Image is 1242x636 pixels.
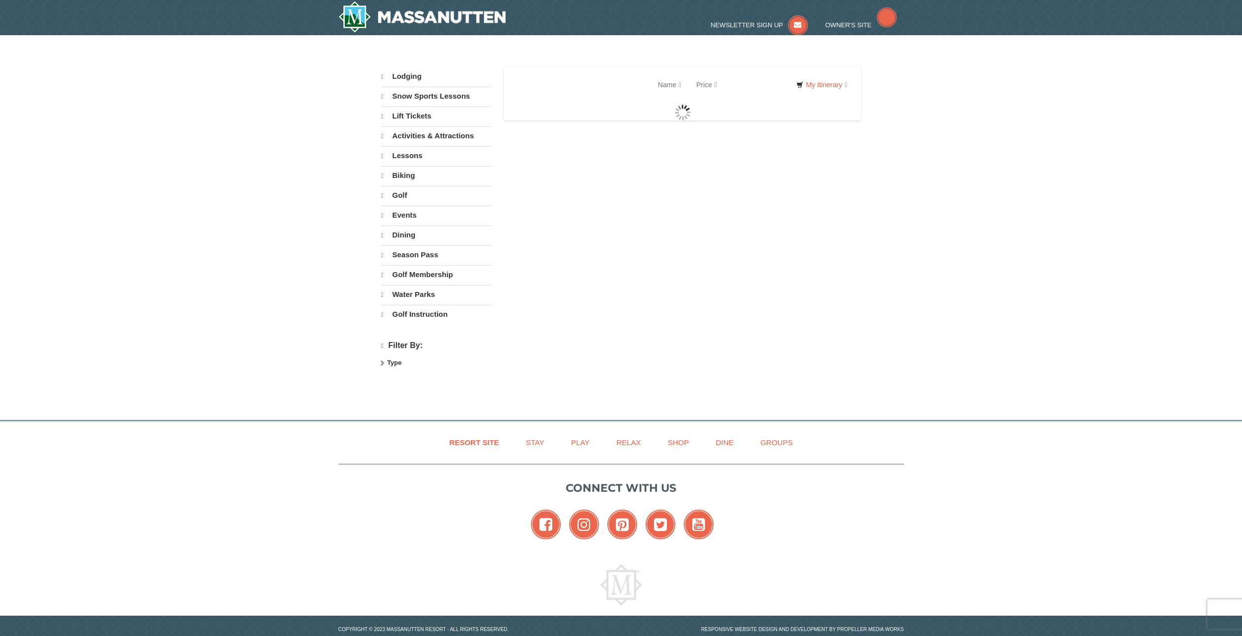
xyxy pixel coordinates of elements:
a: Events [381,206,492,225]
h4: Filter By: [381,341,492,350]
a: Groups [748,431,805,454]
a: My Itinerary [790,77,853,92]
a: Stay [514,431,557,454]
p: Connect with us [338,480,904,496]
a: Relax [604,431,653,454]
strong: Type [387,359,401,366]
a: Lift Tickets [381,107,492,125]
a: Season Pass [381,245,492,264]
a: Golf Instruction [381,305,492,324]
a: Lodging [381,67,492,86]
a: Dine [703,431,746,454]
a: Golf [381,186,492,205]
a: Price [689,75,724,95]
span: Newsletter Sign Up [711,21,783,29]
a: Dining [381,226,492,244]
img: Massanutten Resort Logo [338,1,506,33]
a: Newsletter Sign Up [711,21,808,29]
a: Name [651,75,689,95]
a: Owner's Site [825,21,897,29]
a: Play [559,431,602,454]
a: Activities & Attractions [381,126,492,145]
span: Owner's Site [825,21,872,29]
a: Biking [381,166,492,185]
a: Resort Site [437,431,512,454]
a: Lessons [381,146,492,165]
a: Massanutten Resort [338,1,506,33]
img: Massanutten Resort Logo [600,564,642,606]
a: Shop [655,431,702,454]
a: Water Parks [381,285,492,304]
p: Copyright © 2023 Massanutten Resort - All Rights Reserved. [331,626,621,633]
a: Snow Sports Lessons [381,87,492,106]
img: wait gif [675,105,691,120]
a: Responsive website design and development by Propeller Media Works [701,627,904,632]
a: Golf Membership [381,265,492,284]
